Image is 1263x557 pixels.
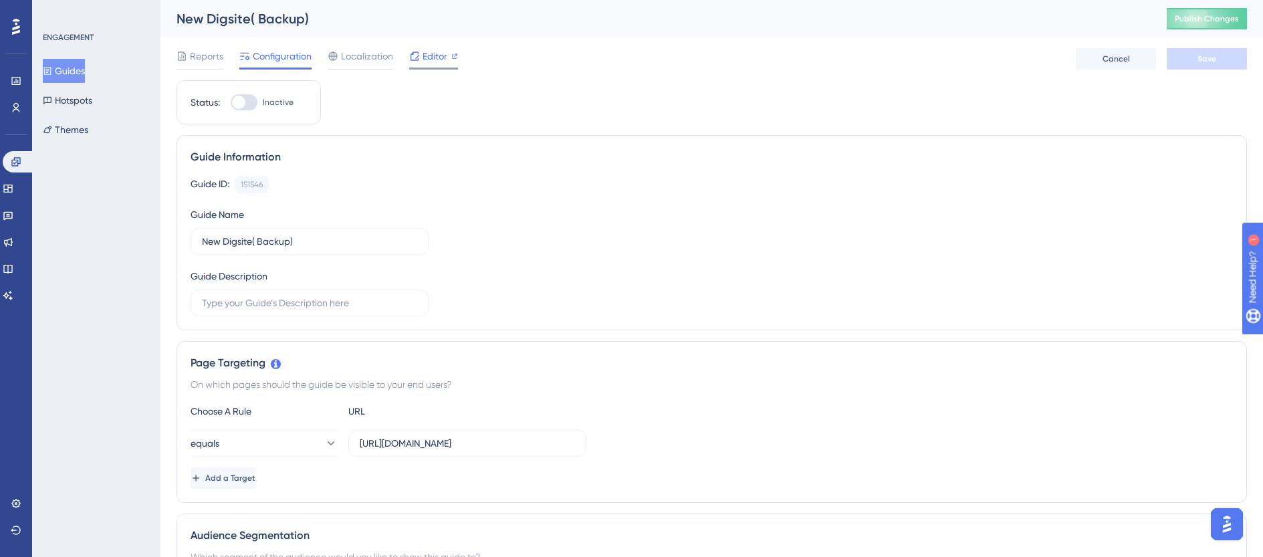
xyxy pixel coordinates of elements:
button: Save [1167,48,1247,70]
div: Guide Description [191,268,267,284]
div: 1 [93,7,97,17]
span: Configuration [253,48,312,64]
span: equals [191,435,219,451]
div: New Digsite( Backup) [177,9,1133,28]
button: Guides [43,59,85,83]
div: ENGAGEMENT [43,32,94,43]
div: Audience Segmentation [191,528,1233,544]
button: Hotspots [43,88,92,112]
div: On which pages should the guide be visible to your end users? [191,376,1233,393]
span: Add a Target [205,473,255,483]
div: Page Targeting [191,355,1233,371]
span: Need Help? [31,3,84,19]
div: URL [348,403,495,419]
button: Cancel [1076,48,1156,70]
span: Publish Changes [1175,13,1239,24]
span: Inactive [263,97,294,108]
div: Guide Information [191,149,1233,165]
div: Guide Name [191,207,244,223]
span: Reports [190,48,223,64]
button: Add a Target [191,467,255,489]
div: Status: [191,94,220,110]
input: yourwebsite.com/path [360,436,575,451]
span: Localization [341,48,393,64]
button: equals [191,430,338,457]
span: Save [1197,53,1216,64]
input: Type your Guide’s Description here [202,296,417,310]
div: Choose A Rule [191,403,338,419]
button: Publish Changes [1167,8,1247,29]
div: 151546 [241,179,263,190]
button: Themes [43,118,88,142]
iframe: UserGuiding AI Assistant Launcher [1207,504,1247,544]
input: Type your Guide’s Name here [202,234,417,249]
span: Cancel [1103,53,1130,64]
span: Editor [423,48,447,64]
div: Guide ID: [191,176,229,193]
